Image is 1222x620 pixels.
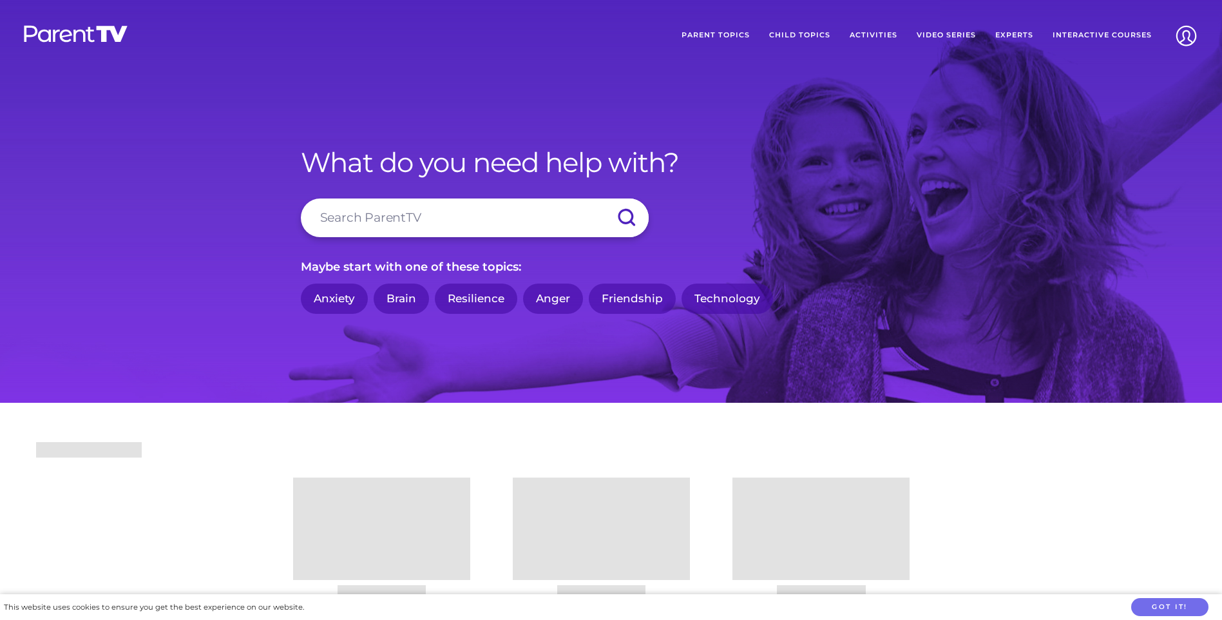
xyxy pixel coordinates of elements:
a: Child Topics [759,19,840,52]
a: Activities [840,19,907,52]
p: Maybe start with one of these topics: [301,257,922,277]
a: Resilience [435,284,517,314]
input: Search ParentTV [301,199,649,237]
a: Parent Topics [672,19,759,52]
a: Technology [682,284,773,314]
h1: What do you need help with? [301,146,922,179]
img: parenttv-logo-white.4c85aaf.svg [23,24,129,43]
a: Video Series [907,19,986,52]
div: This website uses cookies to ensure you get the best experience on our website. [4,601,304,614]
a: Friendship [589,284,676,314]
a: Brain [374,284,429,314]
a: Experts [986,19,1043,52]
button: Got it! [1131,598,1208,617]
a: Anger [523,284,583,314]
a: Anxiety [301,284,368,314]
img: Account [1170,19,1203,52]
input: Submit [604,199,649,237]
a: Interactive Courses [1043,19,1161,52]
